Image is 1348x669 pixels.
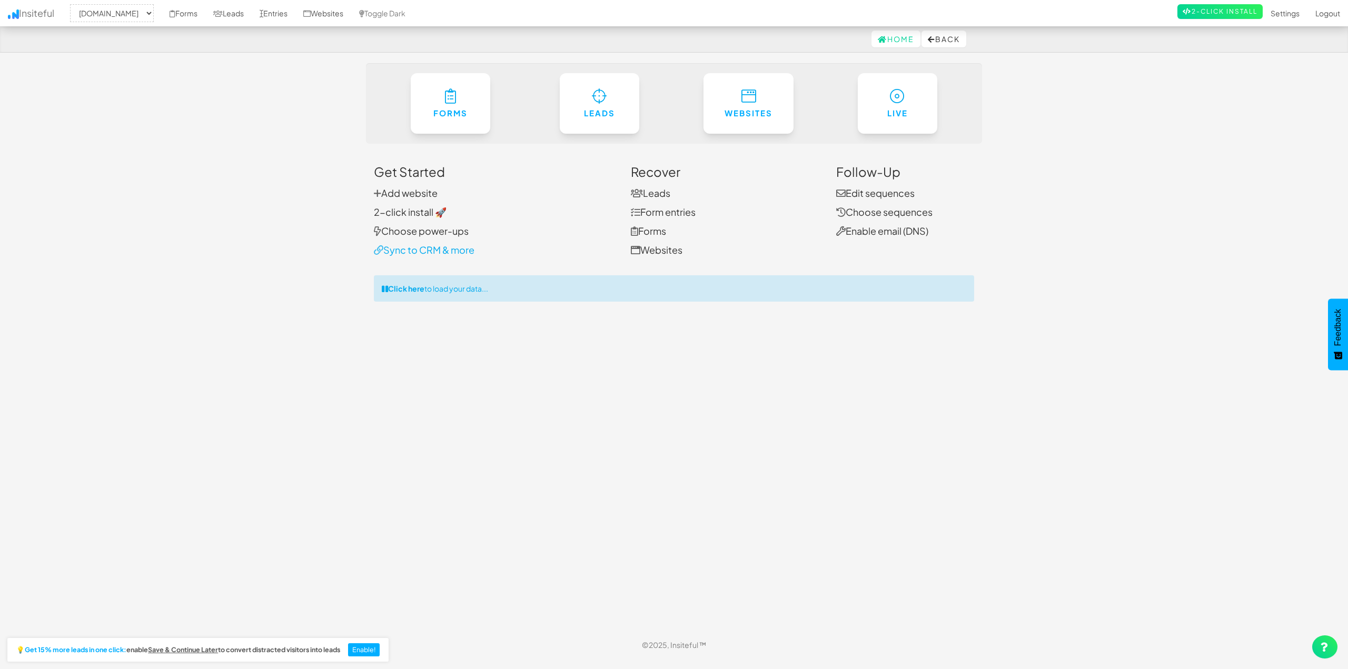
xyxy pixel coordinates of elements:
a: Save & Continue Later [148,646,218,654]
a: Sync to CRM & more [374,244,474,256]
div: to load your data... [374,275,974,302]
a: Forms [631,225,666,237]
a: 2-click install 🚀 [374,206,447,218]
a: 2-Click Install [1177,4,1263,19]
button: Feedback - Show survey [1328,298,1348,370]
span: Feedback [1333,309,1343,346]
a: Enable email (DNS) [836,225,928,237]
a: Choose power-ups [374,225,469,237]
strong: Get 15% more leads in one click: [25,646,126,654]
h6: Forms [432,109,470,118]
a: Websites [631,244,682,256]
strong: Click here [388,284,424,293]
img: icon.png [8,9,19,19]
button: Back [921,31,966,47]
a: Forms [411,73,491,134]
h6: Live [879,109,917,118]
h3: Follow-Up [836,165,975,178]
a: Add website [374,187,438,199]
a: Websites [703,73,794,134]
h2: 💡 enable to convert distracted visitors into leads [16,646,340,654]
h3: Recover [631,165,820,178]
u: Save & Continue Later [148,645,218,654]
h6: Leads [581,109,619,118]
a: Home [871,31,920,47]
a: Form entries [631,206,696,218]
a: Leads [560,73,640,134]
a: Edit sequences [836,187,915,199]
a: Leads [631,187,670,199]
button: Enable! [348,643,380,657]
a: Choose sequences [836,206,933,218]
h3: Get Started [374,165,615,178]
h6: Websites [725,109,772,118]
a: Live [858,73,938,134]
